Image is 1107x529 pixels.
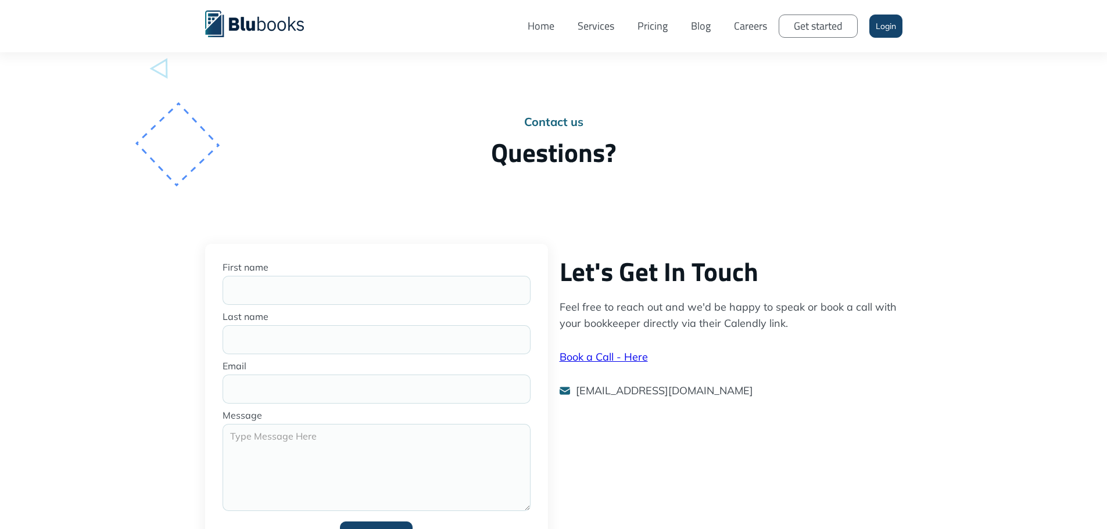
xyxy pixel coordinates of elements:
[223,261,531,273] label: First name
[560,350,648,364] a: Book a Call - Here
[779,15,858,38] a: Get started
[205,136,902,168] h2: Questions?
[576,383,753,399] p: [EMAIL_ADDRESS][DOMAIN_NAME]
[205,116,902,128] div: Contact us
[560,255,902,287] h2: Let's Get In Touch
[516,9,566,44] a: Home
[566,9,626,44] a: Services
[679,9,722,44] a: Blog
[223,311,531,322] label: Last name
[560,299,902,332] p: Feel free to reach out and we'd be happy to speak or book a call with your bookkeeper directly vi...
[223,360,531,372] label: Email
[722,9,779,44] a: Careers
[869,15,902,38] a: Login
[626,9,679,44] a: Pricing
[223,409,531,421] label: Message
